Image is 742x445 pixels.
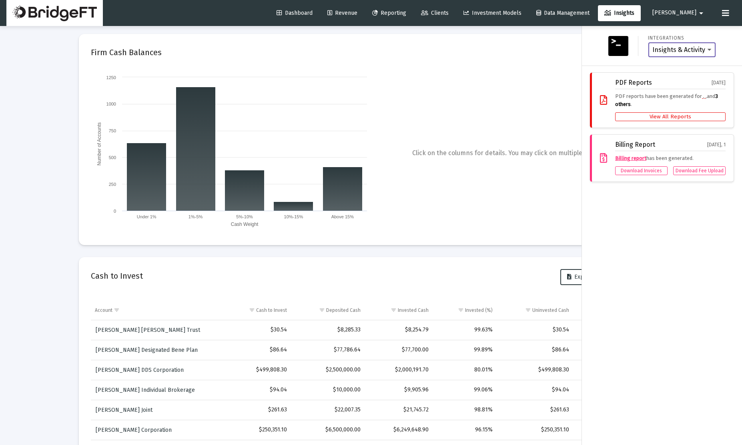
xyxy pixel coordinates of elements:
[457,5,528,21] a: Investment Models
[536,10,590,16] span: Data Management
[270,5,319,21] a: Dashboard
[598,5,641,21] a: Insights
[372,10,406,16] span: Reporting
[604,10,634,16] span: Insights
[415,5,455,21] a: Clients
[277,10,313,16] span: Dashboard
[321,5,364,21] a: Revenue
[652,10,696,16] span: [PERSON_NAME]
[366,5,413,21] a: Reporting
[421,10,449,16] span: Clients
[696,5,706,21] mat-icon: arrow_drop_down
[12,5,97,21] img: Dashboard
[530,5,596,21] a: Data Management
[463,10,521,16] span: Investment Models
[643,5,716,21] button: [PERSON_NAME]
[327,10,357,16] span: Revenue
